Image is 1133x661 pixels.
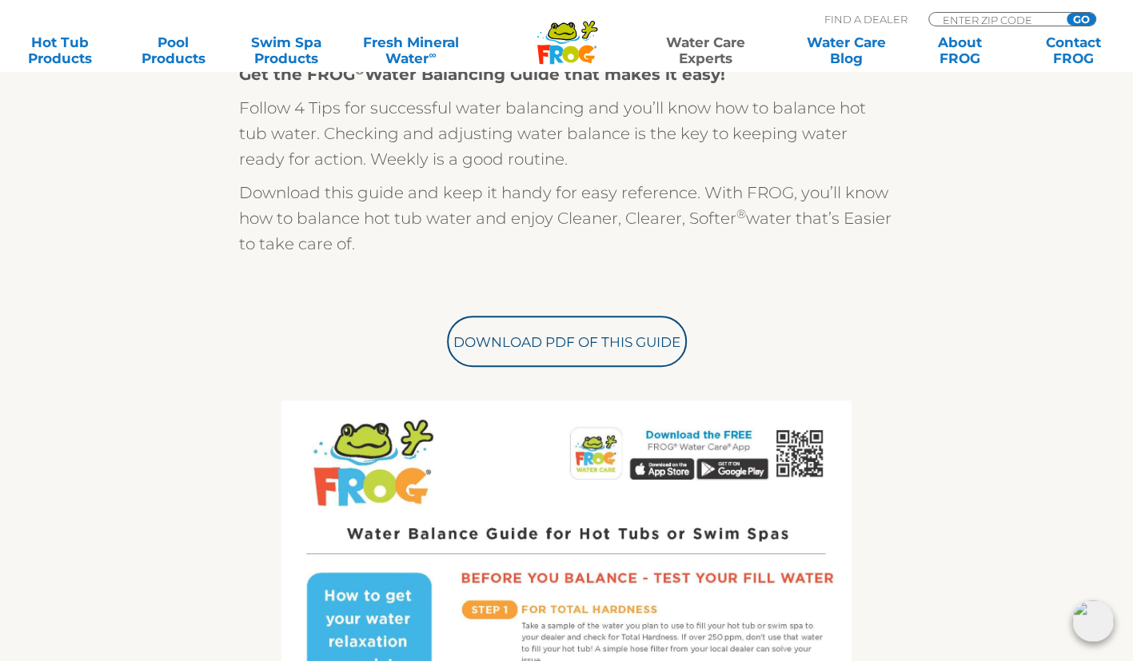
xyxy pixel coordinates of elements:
[916,34,1003,66] a: AboutFROG
[16,34,104,66] a: Hot TubProducts
[447,316,687,367] a: Download PDF of this Guide
[1029,34,1117,66] a: ContactFROG
[239,65,725,84] strong: Get the FROG Water Balancing Guide that makes it easy!
[239,180,895,257] p: Download this guide and keep it handy for easy reference. With FROG, you’ll know how to balance h...
[1072,600,1114,642] img: openIcon
[634,34,777,66] a: Water CareExperts
[824,12,908,26] p: Find A Dealer
[429,49,436,61] sup: ∞
[356,34,466,66] a: Fresh MineralWater∞
[242,34,330,66] a: Swim SpaProducts
[355,62,365,78] sup: ®
[239,95,895,172] p: Follow 4 Tips for successful water balancing and you’ll know how to balance hot tub water. Checki...
[736,206,746,221] sup: ®
[941,13,1049,26] input: Zip Code Form
[803,34,891,66] a: Water CareBlog
[130,34,217,66] a: PoolProducts
[1067,13,1095,26] input: GO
